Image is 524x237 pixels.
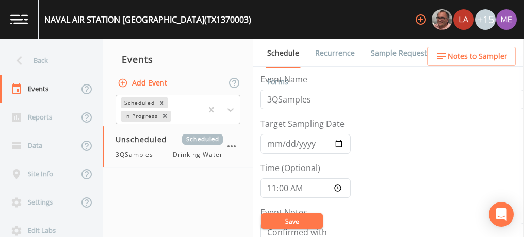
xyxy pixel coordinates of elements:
[475,9,496,30] div: +15
[496,9,517,30] img: d4d65db7c401dd99d63b7ad86343d265
[260,117,345,130] label: Target Sampling Date
[448,50,507,63] span: Notes to Sampler
[314,39,356,67] a: Recurrence
[369,39,432,67] a: Sample Requests
[266,39,301,68] a: Schedule
[182,134,223,145] span: Scheduled
[431,9,453,30] div: Mike Franklin
[116,150,159,159] span: 3QSamples
[116,74,171,93] button: Add Event
[453,9,474,30] div: Lauren Saenz
[10,14,28,24] img: logo
[159,111,171,122] div: Remove In Progress
[116,134,174,145] span: Unscheduled
[432,9,452,30] img: e2d790fa78825a4bb76dcb6ab311d44c
[266,67,290,96] a: Forms
[44,13,251,26] div: NAVAL AIR STATION [GEOGRAPHIC_DATA] (TX1370003)
[453,9,474,30] img: cf6e799eed601856facf0d2563d1856d
[260,73,307,86] label: Event Name
[103,126,253,168] a: UnscheduledScheduled3QSamplesDrinking Water
[489,202,514,227] div: Open Intercom Messenger
[260,162,320,174] label: Time (Optional)
[121,97,156,108] div: Scheduled
[261,213,323,229] button: Save
[121,111,159,122] div: In Progress
[173,150,223,159] span: Drinking Water
[103,46,253,72] div: Events
[427,47,516,66] button: Notes to Sampler
[156,97,168,108] div: Remove Scheduled
[260,206,307,218] label: Event Notes
[445,39,489,67] a: COC Details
